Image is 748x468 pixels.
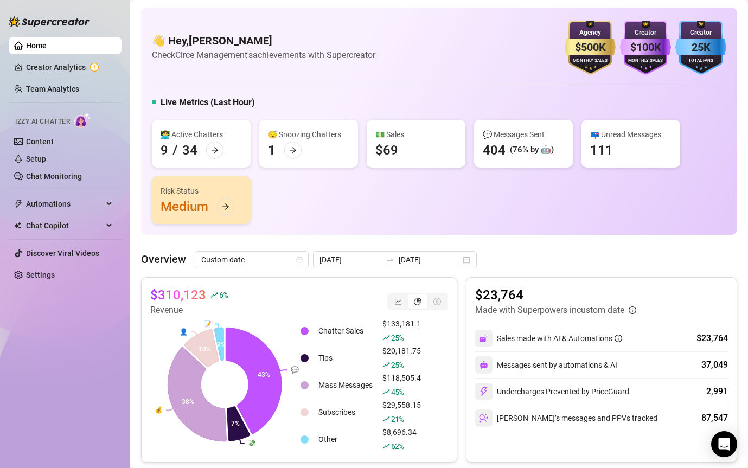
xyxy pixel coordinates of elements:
img: svg%3e [480,361,488,369]
input: Start date [319,254,381,266]
article: Made with Superpowers in custom date [475,304,624,317]
div: $23,764 [696,332,728,345]
a: Setup [26,155,46,163]
span: 25 % [391,332,404,343]
div: Monthly Sales [565,57,616,65]
span: calendar [296,257,303,263]
img: svg%3e [479,413,489,423]
div: 111 [590,142,613,159]
div: 1 [268,142,276,159]
td: Chatter Sales [314,318,377,344]
span: swap-right [386,255,394,264]
img: AI Chatter [74,112,91,128]
div: 👩‍💻 Active Chatters [161,129,242,140]
div: Monthly Sales [620,57,671,65]
h5: Live Metrics (Last Hour) [161,96,255,109]
text: 💰 [155,406,163,414]
div: Total Fans [675,57,726,65]
span: rise [382,415,390,423]
a: Discover Viral Videos [26,249,99,258]
td: Mass Messages [314,372,377,398]
span: 45 % [391,387,404,397]
div: 9 [161,142,168,159]
article: Check Circe Management's achievements with Supercreator [152,48,375,62]
div: $500K [565,39,616,56]
span: arrow-right [211,146,219,154]
span: rise [210,291,218,299]
img: svg%3e [479,387,489,396]
img: blue-badge-DgoSNQY1.svg [675,21,726,75]
div: 💬 Messages Sent [483,129,564,140]
span: Automations [26,195,103,213]
span: to [386,255,394,264]
div: $8,696.34 [382,426,421,452]
div: 37,049 [701,358,728,371]
div: $133,181.1 [382,318,421,344]
a: Home [26,41,47,50]
span: 62 % [391,441,404,451]
div: (76% by 🤖) [510,144,554,157]
span: dollar-circle [433,298,441,305]
span: arrow-right [289,146,297,154]
span: rise [382,361,390,369]
text: 💬 [291,366,299,374]
h4: 👋 Hey, [PERSON_NAME] [152,33,375,48]
span: pie-chart [414,298,421,305]
img: gold-badge-CigiZidd.svg [565,21,616,75]
div: Creator [675,28,726,38]
div: 404 [483,142,506,159]
div: 📪 Unread Messages [590,129,672,140]
td: Other [314,426,377,452]
img: svg%3e [479,334,489,343]
span: 25 % [391,360,404,370]
span: info-circle [629,306,636,314]
span: rise [382,443,390,450]
article: $310,123 [150,286,206,304]
img: logo-BBDzfeDw.svg [9,16,90,27]
div: $29,558.15 [382,399,421,425]
div: Messages sent by automations & AI [475,356,617,374]
a: Chat Monitoring [26,172,82,181]
span: Izzy AI Chatter [15,117,70,127]
span: rise [382,388,390,396]
td: Subscribes [314,399,377,425]
div: Risk Status [161,185,242,197]
div: segmented control [387,293,448,310]
span: 6 % [219,290,227,300]
article: Revenue [150,304,227,317]
a: Content [26,137,54,146]
div: Creator [620,28,671,38]
span: 21 % [391,414,404,424]
span: Chat Copilot [26,217,103,234]
text: 📝 [203,320,212,328]
div: $69 [375,142,398,159]
span: line-chart [394,298,402,305]
a: Team Analytics [26,85,79,93]
div: [PERSON_NAME]’s messages and PPVs tracked [475,409,657,427]
img: purple-badge-B9DA21FR.svg [620,21,671,75]
article: $23,764 [475,286,636,304]
div: 25K [675,39,726,56]
input: End date [399,254,461,266]
span: rise [382,334,390,342]
article: Overview [141,251,186,267]
text: 👤 [180,328,188,336]
img: Chat Copilot [14,222,21,229]
div: $20,181.75 [382,345,421,371]
div: $100K [620,39,671,56]
span: thunderbolt [14,200,23,208]
span: info-circle [615,335,622,342]
div: $118,505.4 [382,372,421,398]
span: arrow-right [222,203,229,210]
div: Agency [565,28,616,38]
div: Open Intercom Messenger [711,431,737,457]
div: Undercharges Prevented by PriceGuard [475,383,629,400]
div: 💵 Sales [375,129,457,140]
div: 😴 Snoozing Chatters [268,129,349,140]
a: Creator Analytics exclamation-circle [26,59,113,76]
div: 2,991 [706,385,728,398]
div: 87,547 [701,412,728,425]
div: 34 [182,142,197,159]
text: 💸 [248,439,256,447]
div: Sales made with AI & Automations [497,332,622,344]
